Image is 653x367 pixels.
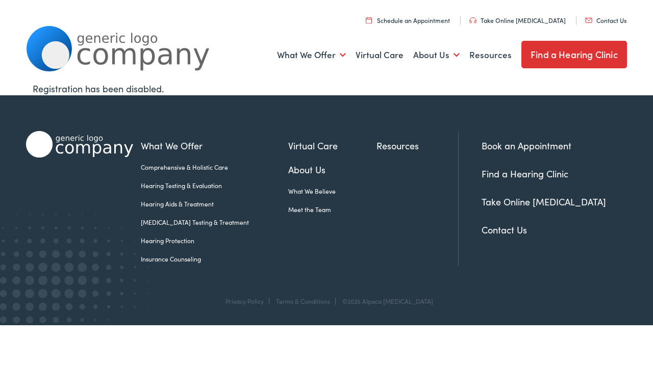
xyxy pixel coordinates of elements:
a: Meet the Team [288,205,377,214]
img: utility icon [366,17,372,23]
a: Take Online [MEDICAL_DATA] [469,16,566,24]
img: utility icon [469,17,476,23]
a: About Us [288,163,377,176]
a: Resources [376,139,458,152]
a: Virtual Care [356,36,404,74]
a: Hearing Testing & Evaluation [141,181,288,190]
a: Privacy Policy [225,297,264,305]
a: Resources [469,36,512,74]
a: What We Believe [288,187,377,196]
a: What We Offer [277,36,346,74]
a: Take Online [MEDICAL_DATA] [482,195,606,208]
a: Find a Hearing Clinic [482,167,568,180]
a: Terms & Conditions [276,297,330,305]
a: About Us [413,36,460,74]
a: Hearing Protection [141,236,288,245]
img: Alpaca Audiology [26,131,133,158]
a: Schedule an Appointment [366,16,450,24]
div: ©2025 Alpaca [MEDICAL_DATA] [337,298,433,305]
a: Hearing Aids & Treatment [141,199,288,208]
img: utility icon [585,18,592,23]
a: [MEDICAL_DATA] Testing & Treatment [141,218,288,227]
a: Contact Us [482,223,527,236]
a: Book an Appointment [482,139,571,152]
a: Virtual Care [288,139,377,152]
a: Contact Us [585,16,626,24]
a: What We Offer [141,139,288,152]
a: Comprehensive & Holistic Care [141,163,288,172]
a: Find a Hearing Clinic [521,41,627,68]
a: Insurance Counseling [141,254,288,264]
div: Registration has been disabled. [33,82,620,95]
